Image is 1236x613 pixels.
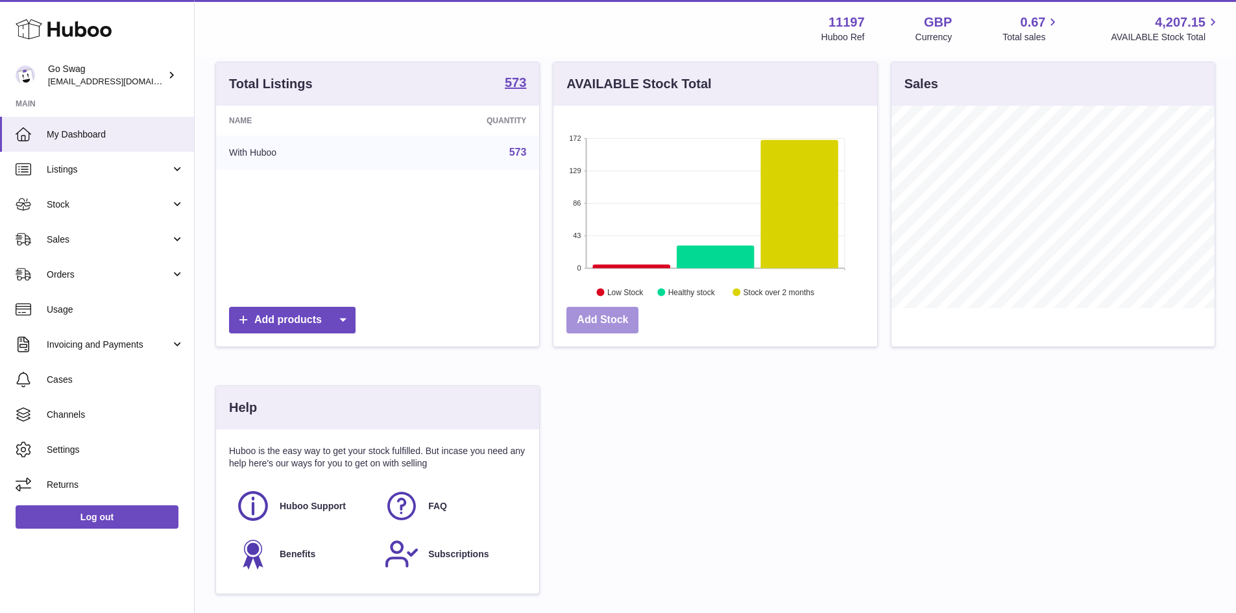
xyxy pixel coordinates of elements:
[384,536,520,571] a: Subscriptions
[915,31,952,43] div: Currency
[904,75,938,93] h3: Sales
[47,128,184,141] span: My Dashboard
[48,76,191,86] span: [EMAIL_ADDRESS][DOMAIN_NAME]
[387,106,539,136] th: Quantity
[574,199,581,207] text: 86
[569,167,581,174] text: 129
[821,31,865,43] div: Huboo Ref
[1111,14,1220,43] a: 4,207.15 AVAILABLE Stock Total
[216,136,387,169] td: With Huboo
[47,374,184,386] span: Cases
[229,399,257,416] h3: Help
[47,409,184,421] span: Channels
[829,14,865,31] strong: 11197
[236,488,371,523] a: Huboo Support
[566,75,711,93] h3: AVAILABLE Stock Total
[384,488,520,523] a: FAQ
[1111,31,1220,43] span: AVAILABLE Stock Total
[47,339,171,351] span: Invoicing and Payments
[16,66,35,85] img: internalAdmin-11197@internal.huboo.com
[1002,31,1060,43] span: Total sales
[280,500,346,512] span: Huboo Support
[280,548,315,560] span: Benefits
[509,147,527,158] a: 573
[428,500,447,512] span: FAQ
[47,479,184,491] span: Returns
[924,14,952,31] strong: GBP
[236,536,371,571] a: Benefits
[1155,14,1206,31] span: 4,207.15
[744,287,814,296] text: Stock over 2 months
[16,505,178,529] a: Log out
[216,106,387,136] th: Name
[577,264,581,272] text: 0
[47,198,171,211] span: Stock
[607,287,644,296] text: Low Stock
[48,63,165,88] div: Go Swag
[229,307,356,333] a: Add products
[668,287,716,296] text: Healthy stock
[428,548,489,560] span: Subscriptions
[47,163,171,176] span: Listings
[47,234,171,246] span: Sales
[229,75,313,93] h3: Total Listings
[47,444,184,456] span: Settings
[47,304,184,316] span: Usage
[47,269,171,281] span: Orders
[1021,14,1046,31] span: 0.67
[569,134,581,142] text: 172
[566,307,638,333] a: Add Stock
[505,76,526,91] a: 573
[574,232,581,239] text: 43
[505,76,526,89] strong: 573
[229,445,526,470] p: Huboo is the easy way to get your stock fulfilled. But incase you need any help here's our ways f...
[1002,14,1060,43] a: 0.67 Total sales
